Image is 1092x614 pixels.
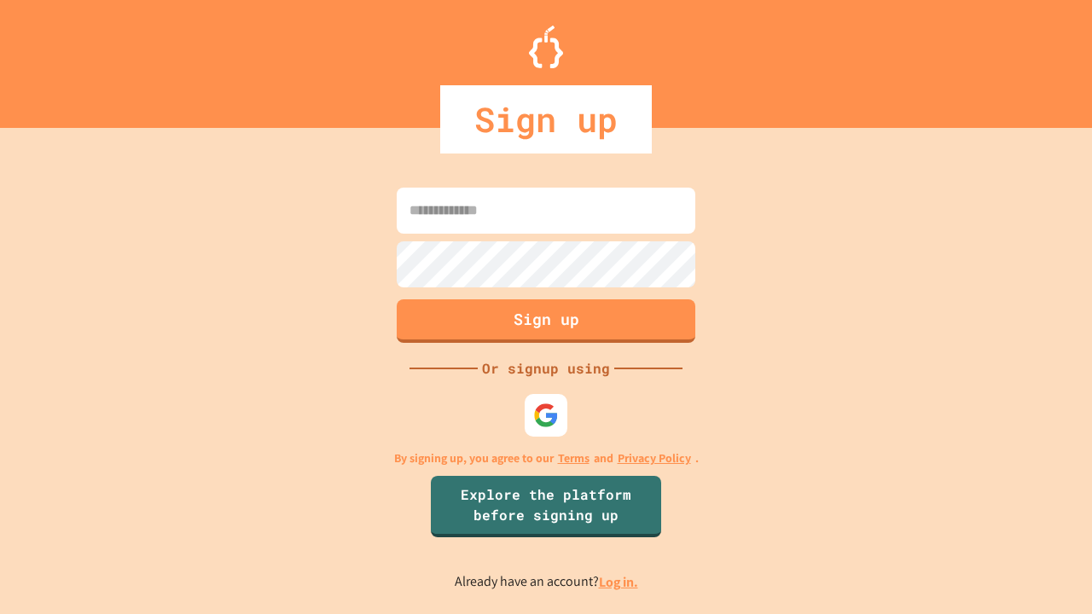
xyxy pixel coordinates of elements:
[397,299,695,343] button: Sign up
[558,449,590,467] a: Terms
[599,573,638,591] a: Log in.
[533,403,559,428] img: google-icon.svg
[431,476,661,537] a: Explore the platform before signing up
[394,449,699,467] p: By signing up, you agree to our and .
[478,358,614,379] div: Or signup using
[455,571,638,593] p: Already have an account?
[529,26,563,68] img: Logo.svg
[618,449,691,467] a: Privacy Policy
[440,85,652,153] div: Sign up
